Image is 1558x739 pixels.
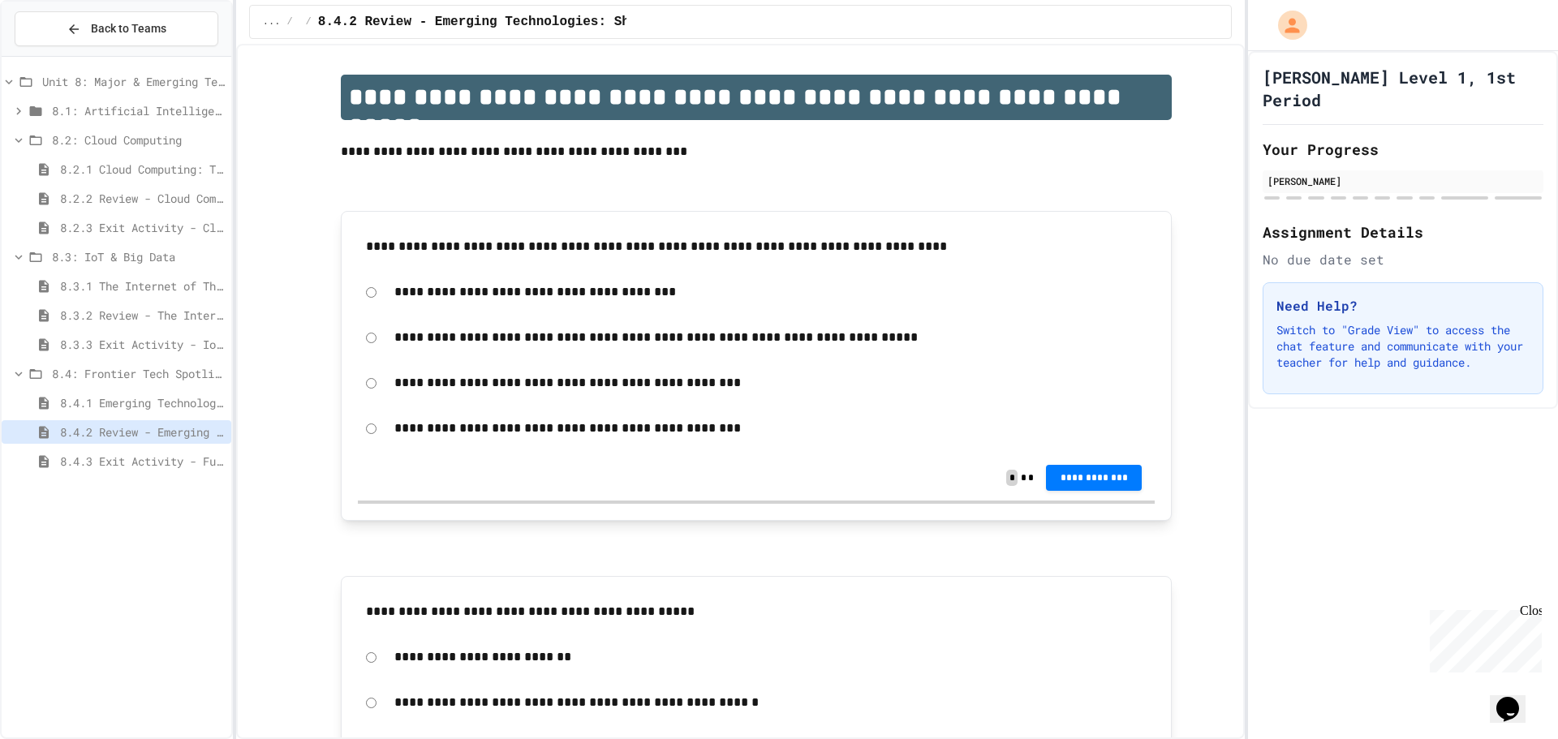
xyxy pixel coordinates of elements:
span: 8.2.1 Cloud Computing: Transforming the Digital World [60,161,225,178]
h3: Need Help? [1276,296,1530,316]
div: [PERSON_NAME] [1267,174,1539,188]
h2: Assignment Details [1263,221,1543,243]
div: My Account [1261,6,1311,44]
div: No due date set [1263,250,1543,269]
h1: [PERSON_NAME] Level 1, 1st Period [1263,66,1543,111]
span: ... [263,15,281,28]
p: Switch to "Grade View" to access the chat feature and communicate with your teacher for help and ... [1276,322,1530,371]
span: 8.1: Artificial Intelligence Basics [52,102,225,119]
iframe: chat widget [1423,604,1542,672]
span: 8.3.2 Review - The Internet of Things and Big Data [60,307,225,324]
button: Back to Teams [15,11,218,46]
span: 8.4: Frontier Tech Spotlight [52,365,225,382]
h2: Your Progress [1263,138,1543,161]
span: Back to Teams [91,20,166,37]
span: 8.4.3 Exit Activity - Future Tech Challenge [60,453,225,470]
span: 8.3.1 The Internet of Things and Big Data: Our Connected Digital World [60,277,225,294]
span: 8.3: IoT & Big Data [52,248,225,265]
span: 8.3.3 Exit Activity - IoT Data Detective Challenge [60,336,225,353]
span: 8.2.2 Review - Cloud Computing [60,190,225,207]
span: / [286,15,292,28]
div: Chat with us now!Close [6,6,112,103]
span: 8.4.2 Review - Emerging Technologies: Shaping Our Digital Future [318,12,817,32]
span: 8.2: Cloud Computing [52,131,225,148]
span: / [306,15,312,28]
span: 8.4.2 Review - Emerging Technologies: Shaping Our Digital Future [60,423,225,440]
span: 8.2.3 Exit Activity - Cloud Service Detective [60,219,225,236]
span: 8.4.1 Emerging Technologies: Shaping Our Digital Future [60,394,225,411]
span: Unit 8: Major & Emerging Technologies [42,73,225,90]
iframe: chat widget [1490,674,1542,723]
